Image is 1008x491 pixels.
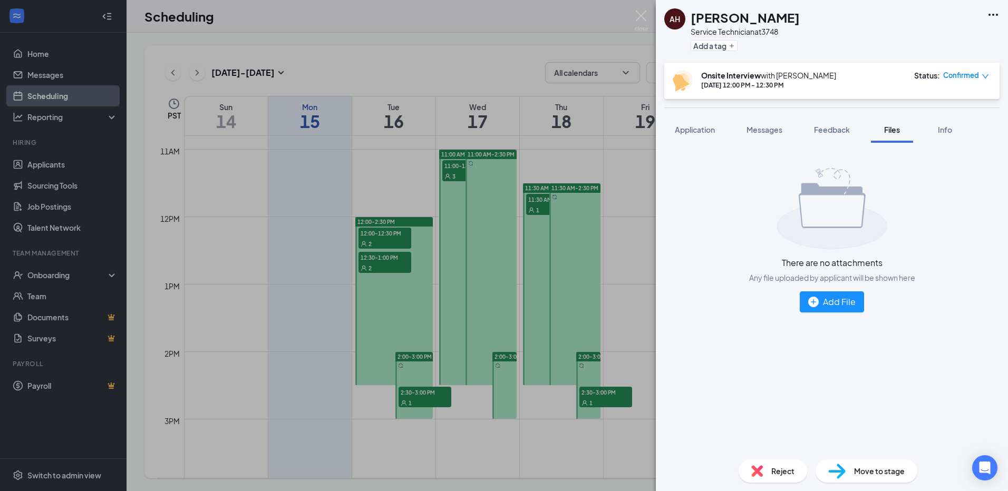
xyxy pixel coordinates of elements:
[884,125,900,134] span: Files
[701,81,836,90] div: [DATE] 12:00 PM - 12:30 PM
[747,125,782,134] span: Messages
[691,8,800,26] h1: [PERSON_NAME]
[729,43,735,49] svg: Plus
[701,70,836,81] div: with [PERSON_NAME]
[691,40,738,51] button: PlusAdd a tag
[800,291,864,312] button: Add File
[670,14,680,24] div: AH
[691,26,800,37] div: Service Technician at 3748
[938,125,952,134] span: Info
[808,295,856,308] div: Add File
[854,465,905,477] span: Move to stage
[987,8,1000,21] svg: Ellipses
[749,272,915,283] div: Any file uploaded by applicant will be shown here
[782,258,883,268] div: There are no attachments
[701,71,761,80] b: Onsite Interview
[771,465,794,477] span: Reject
[982,73,989,80] span: down
[943,70,979,81] span: Confirmed
[814,125,850,134] span: Feedback
[675,125,715,134] span: Application
[972,455,997,480] div: Open Intercom Messenger
[914,70,940,81] div: Status :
